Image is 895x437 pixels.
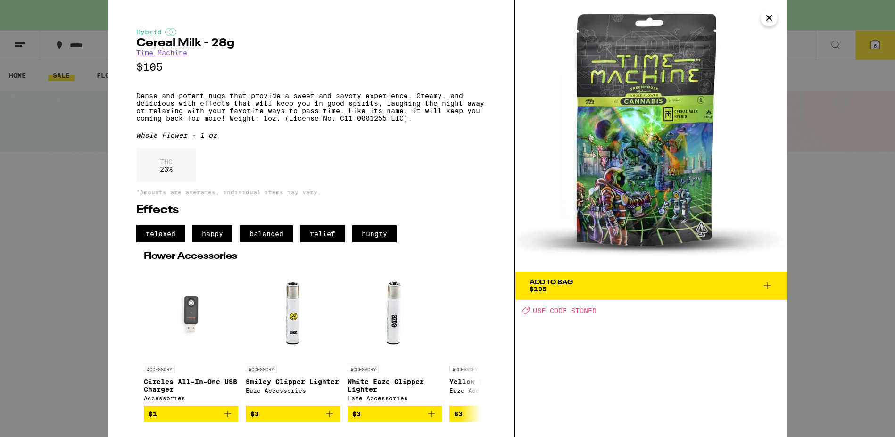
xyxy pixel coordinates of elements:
p: ACCESSORY [449,365,481,373]
button: Close [761,9,778,26]
img: Eaze Accessories - Yellow BIC Lighter [460,266,533,360]
span: relief [300,225,345,242]
img: Eaze Accessories - White Eaze Clipper Lighter [348,266,442,360]
p: Yellow BIC Lighter [449,378,544,386]
a: Open page for Circles All-In-One USB Charger from Accessories [144,266,238,406]
a: Open page for White Eaze Clipper Lighter from Eaze Accessories [348,266,442,406]
button: Add To Bag$105 [515,272,787,300]
p: ACCESSORY [144,365,175,373]
img: Accessories - Circles All-In-One USB Charger [144,266,238,360]
img: Eaze Accessories - Smiley Clipper Lighter [246,266,340,360]
div: Accessories [144,395,238,401]
a: Open page for Smiley Clipper Lighter from Eaze Accessories [246,266,340,406]
div: Add To Bag [530,279,573,286]
button: Add to bag [449,406,544,422]
div: Whole Flower - 1 oz [136,132,486,139]
div: Eaze Accessories [246,388,340,394]
div: Eaze Accessories [449,388,544,394]
span: relaxed [136,225,185,242]
p: Circles All-In-One USB Charger [144,378,238,393]
p: THC [160,158,173,165]
p: Dense and potent nugs that provide a sweet and savory experience. Creamy, and delicious with effe... [136,92,486,122]
p: $105 [136,61,486,73]
span: $3 [454,410,463,418]
p: ACCESSORY [246,365,277,373]
button: Add to bag [144,406,238,422]
span: $3 [250,410,259,418]
p: ACCESSORY [348,365,379,373]
p: *Amounts are averages, individual items may vary. [136,189,486,195]
button: Add to bag [246,406,340,422]
span: $105 [530,285,547,293]
button: Add to bag [348,406,442,422]
div: Eaze Accessories [348,395,442,401]
span: hungry [352,225,397,242]
a: Open page for Yellow BIC Lighter from Eaze Accessories [449,266,544,406]
div: 23 % [136,148,196,182]
span: happy [192,225,232,242]
img: hybridColor.svg [165,28,176,36]
h2: Flower Accessories [144,252,479,261]
h2: Effects [136,205,486,216]
span: Hi. Need any help? [6,7,68,14]
a: Time Machine [136,49,187,57]
span: $1 [149,410,157,418]
h2: Cereal Milk - 28g [136,38,486,49]
p: Smiley Clipper Lighter [246,378,340,386]
span: $3 [352,410,361,418]
span: USE CODE STONER [533,307,597,314]
div: Hybrid [136,28,486,36]
p: White Eaze Clipper Lighter [348,378,442,393]
span: balanced [240,225,293,242]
